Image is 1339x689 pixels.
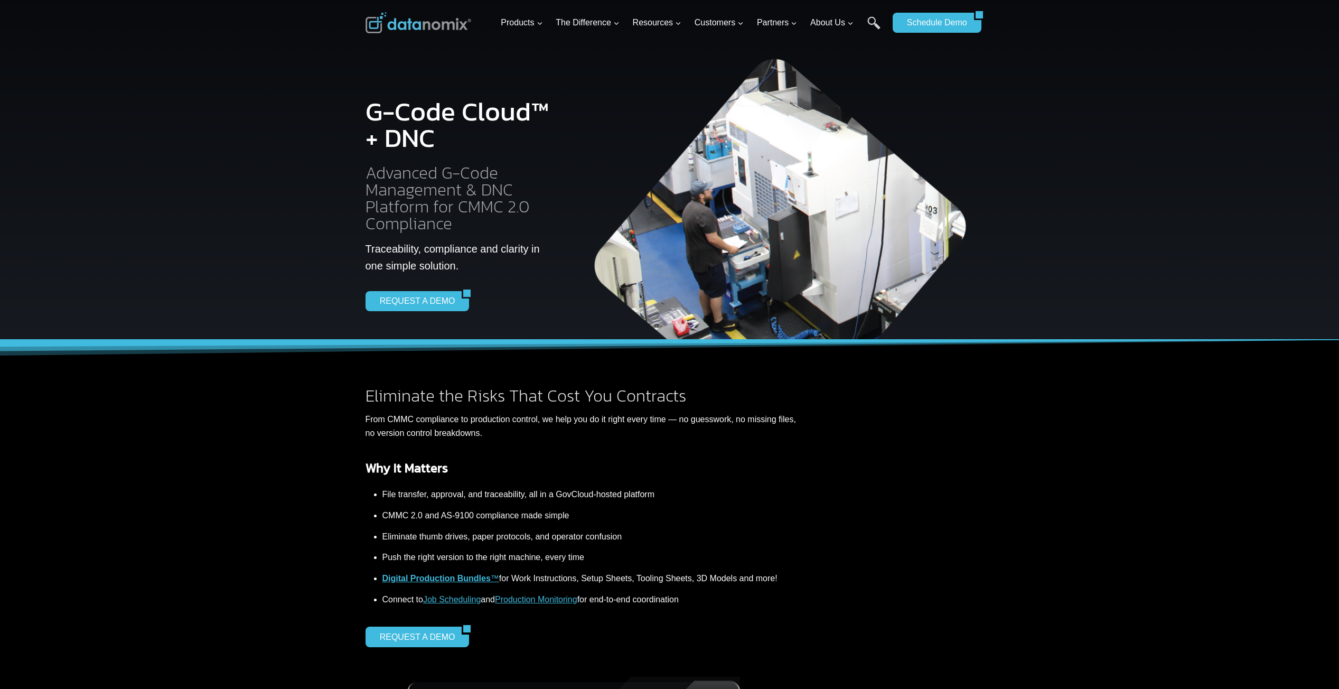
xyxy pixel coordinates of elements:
p: From CMMC compliance to production control, we help you do it right every time — no guesswork, no... [366,413,797,440]
strong: Why It Matters [366,459,448,477]
span: Products [501,16,542,30]
a: Production Monitoring [495,595,577,604]
li: Push the right version to the right machine, every time [382,547,797,568]
h2: Eliminate the Risks That Cost You Contracts [366,387,797,404]
a: Job Scheduling [423,595,481,604]
a: REQUEST A DEMO [366,627,462,647]
img: Datanomix [366,12,471,33]
span: About Us [810,16,854,30]
span: Partners [757,16,797,30]
h2: Advanced G-Code Management & DNC Platform for CMMC 2.0 Compliance [366,164,554,232]
li: for Work Instructions, Setup Sheets, Tooling Sheets, 3D Models and more! [382,568,797,589]
nav: Primary Navigation [497,6,887,40]
span: The Difference [556,16,620,30]
span: Customers [695,16,744,30]
strong: Digital Production Bundles [382,574,491,583]
li: File transfer, approval, and traceability, all in a GovCloud-hosted platform [382,484,797,505]
li: Eliminate thumb drives, paper protocols, and operator confusion [382,526,797,547]
a: Schedule Demo [893,13,974,33]
p: Traceability, compliance and clarity in one simple solution. [366,240,554,274]
a: REQUEST A DEMO [366,291,462,311]
li: Connect to and for end-to-end coordination [382,589,797,610]
span: Resources [633,16,681,30]
a: Digital Production Bundles™ [382,574,499,583]
li: CMMC 2.0 and AS-9100 compliance made simple [382,505,797,526]
a: Search [867,16,881,40]
h1: G-Code Cloud™ + DNC [366,98,554,151]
